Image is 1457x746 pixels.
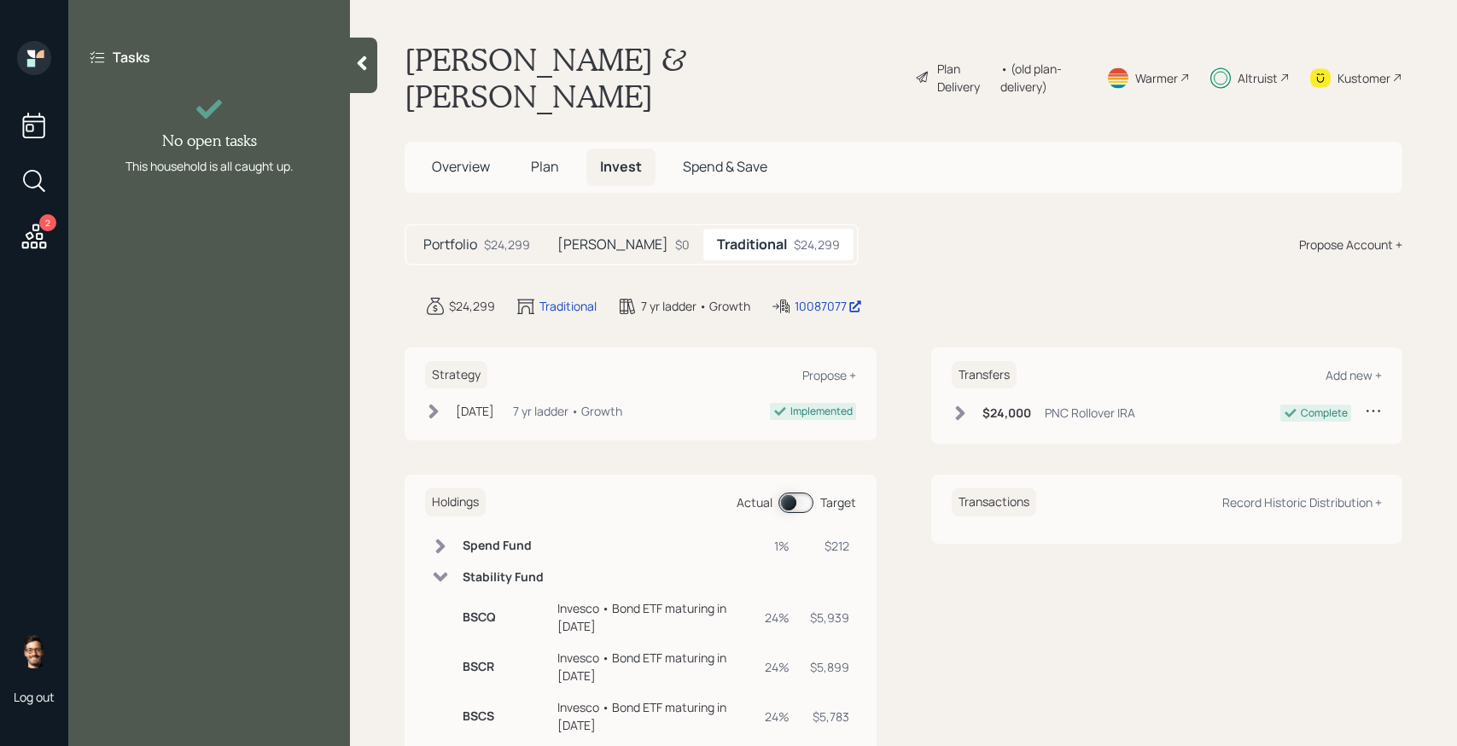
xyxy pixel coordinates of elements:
[1000,60,1087,96] div: • (old plan-delivery)
[17,634,51,668] img: sami-boghos-headshot.png
[162,131,257,150] h4: No open tasks
[1326,367,1382,383] div: Add new +
[513,402,622,420] div: 7 yr ladder • Growth
[1222,494,1382,510] div: Record Historic Distribution +
[952,488,1036,516] h6: Transactions
[794,236,840,254] div: $24,299
[683,157,767,176] span: Spend & Save
[1301,405,1348,421] div: Complete
[641,297,750,315] div: 7 yr ladder • Growth
[952,361,1017,389] h6: Transfers
[463,570,544,585] h6: Stability Fund
[795,297,862,315] div: 10087077
[810,609,849,627] div: $5,939
[737,493,772,511] div: Actual
[765,708,790,726] div: 24%
[405,41,901,114] h1: [PERSON_NAME] & [PERSON_NAME]
[790,404,853,419] div: Implemented
[125,157,294,175] div: This household is all caught up.
[765,609,790,627] div: 24%
[675,236,690,254] div: $0
[1338,69,1390,87] div: Kustomer
[810,658,849,676] div: $5,899
[820,493,856,511] div: Target
[1045,404,1135,422] div: PNC Rollover IRA
[1238,69,1278,87] div: Altruist
[463,539,544,553] h6: Spend Fund
[425,361,487,389] h6: Strategy
[463,660,544,674] h6: BSCR
[982,406,1031,421] h6: $24,000
[425,488,486,516] h6: Holdings
[423,236,477,253] h5: Portfolio
[810,708,849,726] div: $5,783
[432,157,490,176] span: Overview
[937,60,991,96] div: Plan Delivery
[463,610,544,625] h6: BSCQ
[449,297,495,315] div: $24,299
[113,48,150,67] label: Tasks
[765,658,790,676] div: 24%
[463,709,544,724] h6: BSCS
[717,236,787,253] h5: Traditional
[539,297,597,315] div: Traditional
[1135,69,1178,87] div: Warmer
[1299,236,1402,254] div: Propose Account +
[557,649,751,685] div: Invesco • Bond ETF maturing in [DATE]
[802,367,856,383] div: Propose +
[14,689,55,705] div: Log out
[557,599,751,635] div: Invesco • Bond ETF maturing in [DATE]
[810,537,849,555] div: $212
[557,698,751,734] div: Invesco • Bond ETF maturing in [DATE]
[484,236,530,254] div: $24,299
[531,157,559,176] span: Plan
[765,537,790,555] div: 1%
[557,236,668,253] h5: [PERSON_NAME]
[39,214,56,231] div: 2
[600,157,642,176] span: Invest
[456,402,494,420] div: [DATE]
